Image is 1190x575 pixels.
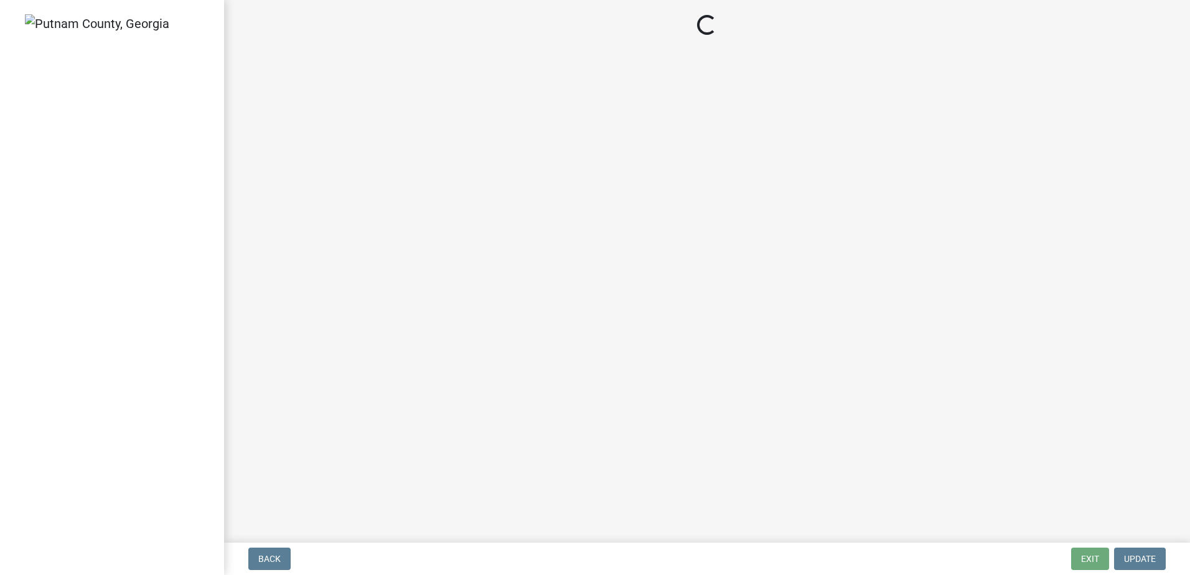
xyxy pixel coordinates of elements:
[1071,548,1109,570] button: Exit
[1124,554,1156,564] span: Update
[258,554,281,564] span: Back
[25,14,169,33] img: Putnam County, Georgia
[248,548,291,570] button: Back
[1114,548,1166,570] button: Update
